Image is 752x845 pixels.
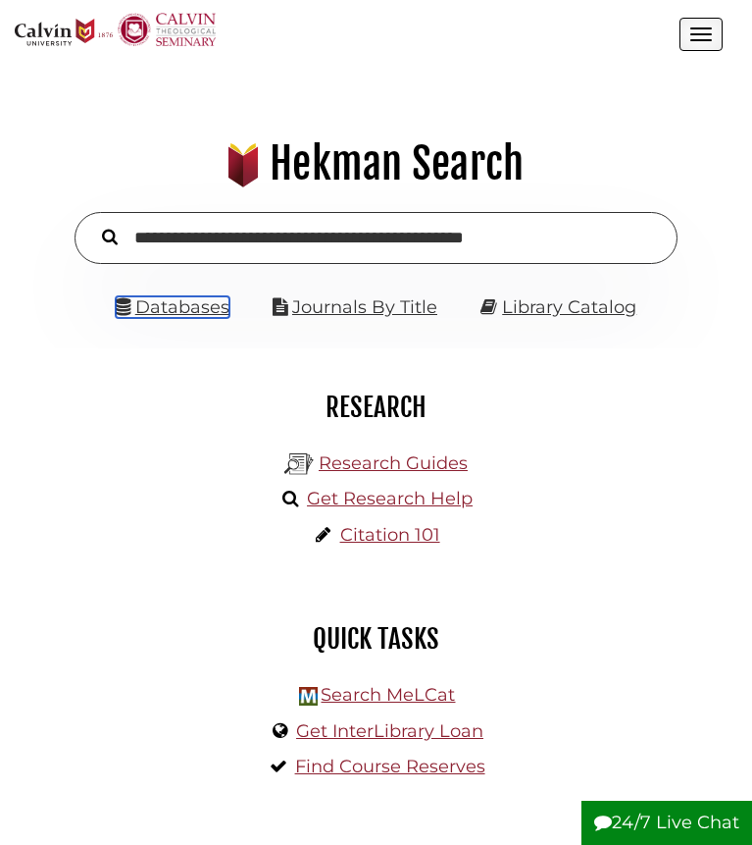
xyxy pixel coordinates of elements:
button: Open the menu [679,18,723,51]
h2: Quick Tasks [29,622,723,656]
a: Get Research Help [307,488,473,509]
h1: Hekman Search [26,137,727,190]
img: Hekman Library Logo [299,687,318,706]
h2: Research [29,391,723,424]
img: Hekman Library Logo [284,449,314,479]
a: Library Catalog [502,296,636,318]
i: Search [102,229,118,246]
a: Get InterLibrary Loan [296,720,483,742]
a: Find Course Reserves [295,756,485,777]
a: Research Guides [319,452,468,474]
a: Citation 101 [340,524,440,546]
a: Search MeLCat [321,684,455,706]
a: Databases [116,296,229,318]
button: Search [92,224,127,248]
a: Journals By Title [292,296,437,318]
img: Calvin Theological Seminary [118,13,216,46]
